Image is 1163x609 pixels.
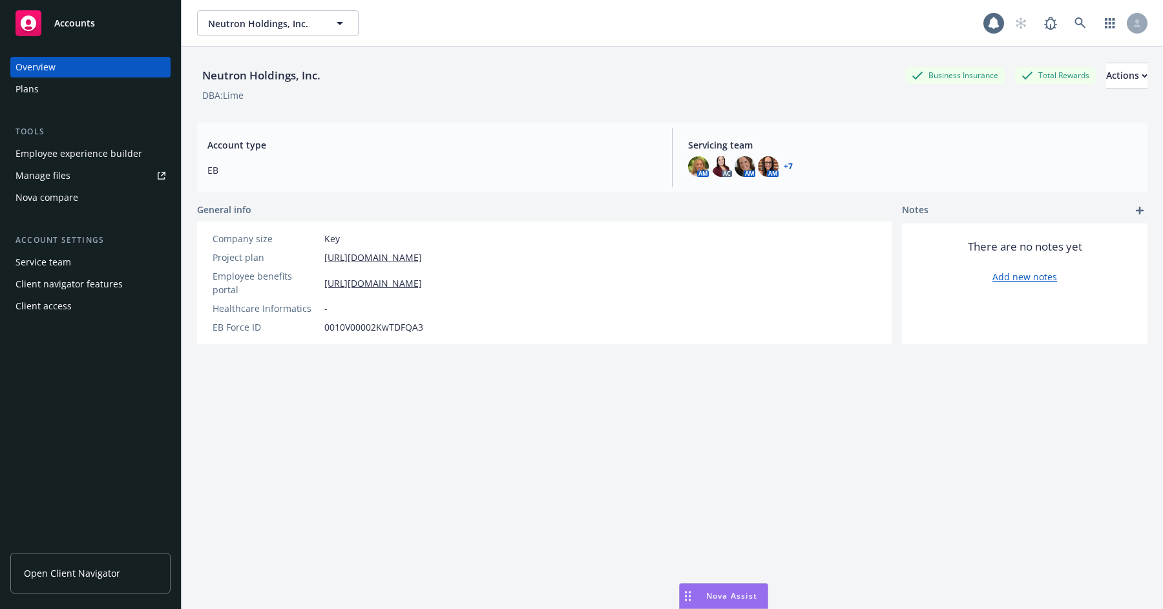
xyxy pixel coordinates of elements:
[706,590,757,601] span: Nova Assist
[197,67,326,84] div: Neutron Holdings, Inc.
[784,163,793,170] a: +7
[902,203,928,218] span: Notes
[324,320,423,334] span: 0010V00002KwTDFQA3
[711,156,732,177] img: photo
[213,232,319,245] div: Company size
[16,252,71,273] div: Service team
[688,156,709,177] img: photo
[197,10,359,36] button: Neutron Holdings, Inc.
[16,79,39,99] div: Plans
[213,302,319,315] div: Healthcare Informatics
[1106,63,1147,88] button: Actions
[207,163,656,177] span: EB
[10,5,171,41] a: Accounts
[324,302,328,315] span: -
[16,274,123,294] div: Client navigator features
[992,270,1057,284] a: Add new notes
[1015,67,1096,83] div: Total Rewards
[54,18,95,28] span: Accounts
[16,57,56,77] div: Overview
[735,156,755,177] img: photo
[1008,10,1034,36] a: Start snowing
[10,234,171,247] div: Account settings
[324,251,422,264] a: [URL][DOMAIN_NAME]
[10,79,171,99] a: Plans
[24,566,120,580] span: Open Client Navigator
[324,276,422,290] a: [URL][DOMAIN_NAME]
[905,67,1005,83] div: Business Insurance
[10,296,171,316] a: Client access
[16,143,142,164] div: Employee experience builder
[213,251,319,264] div: Project plan
[10,125,171,138] div: Tools
[16,187,78,208] div: Nova compare
[679,583,768,609] button: Nova Assist
[688,138,1137,152] span: Servicing team
[324,232,340,245] span: Key
[968,239,1082,254] span: There are no notes yet
[10,187,171,208] a: Nova compare
[10,274,171,294] a: Client navigator features
[202,88,244,102] div: DBA: Lime
[197,203,251,216] span: General info
[1132,203,1147,218] a: add
[213,269,319,296] div: Employee benefits portal
[1097,10,1123,36] a: Switch app
[758,156,779,177] img: photo
[10,252,171,273] a: Service team
[16,296,72,316] div: Client access
[213,320,319,334] div: EB Force ID
[207,138,656,152] span: Account type
[10,165,171,186] a: Manage files
[16,165,70,186] div: Manage files
[1067,10,1093,36] a: Search
[680,584,696,608] div: Drag to move
[10,57,171,77] a: Overview
[208,17,320,30] span: Neutron Holdings, Inc.
[10,143,171,164] a: Employee experience builder
[1038,10,1063,36] a: Report a Bug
